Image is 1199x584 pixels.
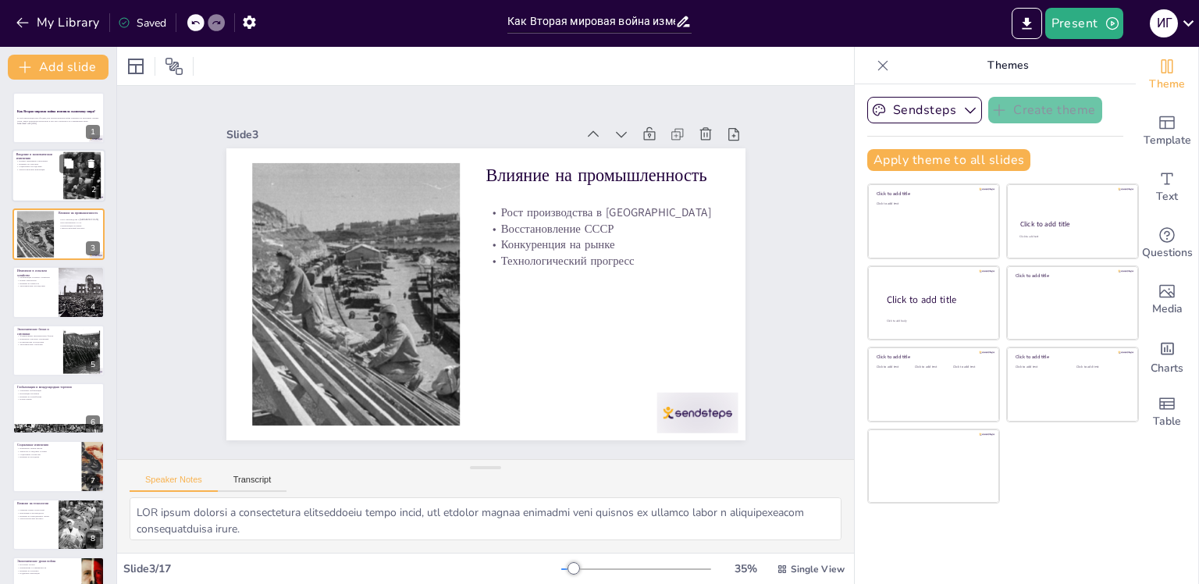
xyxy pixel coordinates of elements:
[17,447,77,450] p: Изменение уровня жизни
[887,319,985,322] div: Click to add body
[1150,9,1178,37] div: И Г
[1012,8,1042,39] button: Export to PowerPoint
[12,92,105,144] div: 1
[17,269,54,277] p: Изменение в сельском хозяйстве
[17,511,54,515] p: Инновации в производстве
[915,365,950,369] div: Click to add text
[12,383,105,434] div: 6
[1150,8,1178,39] button: И Г
[494,163,729,212] p: Влияние на промышленность
[17,123,100,126] p: Generated with [URL]
[16,169,59,172] p: Технологические инновации
[1016,365,1065,369] div: Click to add text
[867,149,1030,171] button: Apply theme to all slides
[17,569,77,572] p: Влияние на политику
[17,390,100,393] p: Ускорение глобализации
[867,97,982,123] button: Sendsteps
[17,515,54,518] p: Влияние на повседневную жизнь
[877,202,988,206] div: Click to add text
[1151,360,1183,377] span: Charts
[877,354,988,360] div: Click to add title
[17,450,77,454] p: Занятость и трудовые условия
[17,572,77,575] p: Поддержка инноваций
[1136,215,1198,272] div: Get real-time input from your audience
[17,285,54,288] p: Экономические последствия
[17,456,77,459] p: Влияние на молодежь
[17,517,54,520] p: Технологический прогресс
[17,566,77,569] p: Применение в современности
[1019,235,1123,239] div: Click to add text
[123,561,561,576] div: Slide 3 / 17
[86,532,100,546] div: 8
[1156,188,1178,205] span: Text
[887,293,987,306] div: Click to add title
[86,241,100,255] div: 3
[16,166,59,169] p: Социальные последствия
[17,280,54,283] p: Новые технологии
[12,440,105,492] div: 7
[165,57,183,76] span: Position
[507,10,675,33] input: Insert title
[1136,272,1198,328] div: Add images, graphics, shapes or video
[17,508,54,511] p: Развитие новых технологий
[12,325,105,376] div: 5
[17,117,100,123] p: В этой презентации мы обсудим, как Вторая мировая война повлияла на экономику разных стран, какие...
[1136,159,1198,215] div: Add text boxes
[16,152,59,161] p: Введение в экономические изменения
[1136,47,1198,103] div: Change the overall theme
[130,475,218,492] button: Speaker Notes
[17,395,100,398] p: Влияние на потребление
[488,237,722,277] p: Конкуренция на рынке
[895,47,1120,84] p: Themes
[86,415,100,429] div: 6
[1045,8,1123,39] button: Present
[1142,244,1193,262] span: Questions
[17,327,59,336] p: Экономические блоки и союзники
[877,191,988,197] div: Click to add title
[17,282,54,285] p: Влияние на занятость
[59,221,100,224] p: Восстановление СССР
[17,559,77,564] p: Экономические уроки войны
[86,358,100,372] div: 5
[82,155,101,173] button: Delete Slide
[727,561,764,576] div: 35 %
[17,337,59,340] p: Изменение торговых отношений
[59,155,78,173] button: Duplicate Slide
[86,300,100,314] div: 4
[12,499,105,550] div: 8
[218,475,287,492] button: Transcript
[1076,365,1126,369] div: Click to add text
[1016,272,1127,279] div: Click to add title
[8,55,109,80] button: Add slide
[877,365,912,369] div: Click to add text
[17,340,59,344] p: Политические последствия
[953,365,988,369] div: Click to add text
[241,101,591,152] div: Slide 3
[17,276,54,280] p: Механизация сельского хозяйства
[1020,219,1124,229] div: Click to add title
[12,150,105,203] div: 2
[489,221,724,262] p: Восстановление СССР
[16,160,59,163] p: Первые изменения в экономике
[59,224,100,227] p: Конкуренция на рынке
[86,474,100,488] div: 7
[1136,328,1198,384] div: Add charts and graphs
[16,162,59,166] p: Влияние на торговлю
[87,183,101,198] div: 2
[130,497,841,540] textarea: LOR ipsum dolorsi a consectetura elitseddoeiu tempo incid, utl etdolor magnaa enimadmi veni quisn...
[17,392,100,395] p: Интеграция экономик
[1149,76,1185,93] span: Theme
[1136,384,1198,440] div: Add a table
[17,385,100,390] p: Глобализация и международная торговля
[1152,301,1183,318] span: Media
[12,10,106,35] button: My Library
[123,54,148,79] div: Layout
[1153,413,1181,430] span: Table
[12,208,105,260] div: 3
[12,266,105,318] div: 4
[17,453,77,456] p: Социальные структуры
[1136,103,1198,159] div: Add ready made slides
[486,253,720,294] p: Технологический прогресс
[491,205,725,245] p: Рост производства в [GEOGRAPHIC_DATA]
[988,97,1102,123] button: Create theme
